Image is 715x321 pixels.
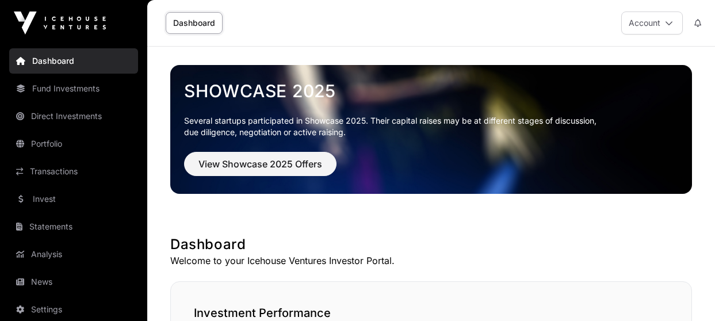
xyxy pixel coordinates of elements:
[9,214,138,239] a: Statements
[9,131,138,156] a: Portfolio
[184,115,678,138] p: Several startups participated in Showcase 2025. Their capital raises may be at different stages o...
[184,81,678,101] a: Showcase 2025
[9,104,138,129] a: Direct Investments
[184,163,337,175] a: View Showcase 2025 Offers
[198,157,322,171] span: View Showcase 2025 Offers
[9,186,138,212] a: Invest
[170,235,692,254] h1: Dashboard
[166,12,223,34] a: Dashboard
[621,12,683,35] button: Account
[9,48,138,74] a: Dashboard
[184,152,337,176] button: View Showcase 2025 Offers
[9,242,138,267] a: Analysis
[170,254,692,267] p: Welcome to your Icehouse Ventures Investor Portal.
[14,12,106,35] img: Icehouse Ventures Logo
[194,305,668,321] h2: Investment Performance
[9,269,138,295] a: News
[170,65,692,194] img: Showcase 2025
[9,159,138,184] a: Transactions
[9,76,138,101] a: Fund Investments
